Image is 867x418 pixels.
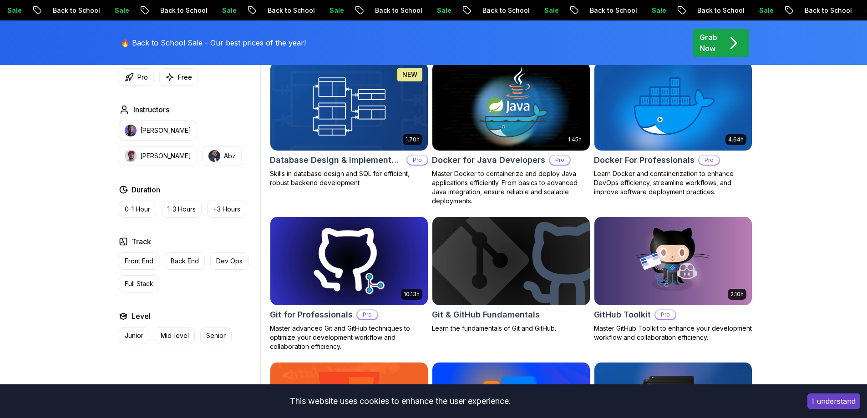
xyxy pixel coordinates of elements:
[125,257,153,266] p: Front End
[121,37,306,48] p: 🔥 Back to School Sale - Our best prices of the year!
[270,324,428,351] p: Master advanced Git and GitHub techniques to optimize your development workflow and collaboration...
[474,6,536,15] p: Back to School
[125,205,150,214] p: 0-1 Hour
[208,150,220,162] img: instructor img
[270,62,428,187] a: Database Design & Implementation card1.70hNEWDatabase Design & ImplementationProSkills in databas...
[270,217,428,351] a: Git for Professionals card10.13hGit for ProfessionalsProMaster advanced Git and GitHub techniques...
[594,217,752,342] a: GitHub Toolkit card2.10hGitHub ToolkitProMaster GitHub Toolkit to enhance your development workfl...
[213,205,240,214] p: +3 Hours
[366,6,428,15] p: Back to School
[689,6,750,15] p: Back to School
[750,6,780,15] p: Sale
[594,308,651,321] h2: GitHub Toolkit
[270,308,353,321] h2: Git for Professionals
[594,324,752,342] p: Master GitHub Toolkit to enhance your development workflow and collaboration efficiency.
[125,331,143,340] p: Junior
[432,324,590,333] p: Learn the fundamentals of Git and GitHub.
[568,136,582,143] p: 1.45h
[119,146,197,166] button: instructor img[PERSON_NAME]
[213,6,243,15] p: Sale
[132,311,151,322] h2: Level
[119,252,159,270] button: Front End
[270,62,428,151] img: Database Design & Implementation card
[137,73,148,82] p: Pro
[210,252,248,270] button: Dev Ops
[594,154,695,166] h2: Docker For Professionals
[270,217,428,305] img: Git for Professionals card
[224,151,236,161] p: Abz
[807,393,860,409] button: Accept cookies
[357,310,377,319] p: Pro
[700,32,717,54] p: Grab Now
[699,156,719,165] p: Pro
[133,104,169,115] h2: Instructors
[206,331,226,340] p: Senior
[178,73,192,82] p: Free
[550,156,570,165] p: Pro
[162,201,202,218] button: 1-3 Hours
[7,391,794,411] div: This website uses cookies to enhance the user experience.
[594,62,752,151] img: Docker For Professionals card
[428,6,457,15] p: Sale
[432,308,540,321] h2: Git & GitHub Fundamentals
[125,150,137,162] img: instructor img
[203,146,242,166] button: instructor imgAbz
[207,201,246,218] button: +3 Hours
[44,6,106,15] p: Back to School
[125,279,153,288] p: Full Stack
[407,156,427,165] p: Pro
[536,6,565,15] p: Sale
[728,136,744,143] p: 4.64h
[594,169,752,196] p: Learn Docker and containerization to enhance DevOps efficiency, streamline workflows, and improve...
[402,70,417,79] p: NEW
[432,217,590,333] a: Git & GitHub Fundamentals cardGit & GitHub FundamentalsLearn the fundamentals of Git and GitHub.
[152,6,213,15] p: Back to School
[432,217,590,305] img: Git & GitHub Fundamentals card
[161,331,189,340] p: Mid-level
[581,6,643,15] p: Back to School
[119,68,154,86] button: Pro
[406,136,420,143] p: 1.70h
[165,252,205,270] button: Back End
[167,205,196,214] p: 1-3 Hours
[432,62,590,206] a: Docker for Java Developers card1.45hDocker for Java DevelopersProMaster Docker to containerize an...
[155,327,195,344] button: Mid-level
[125,125,137,136] img: instructor img
[432,169,590,206] p: Master Docker to containerize and deploy Java applications efficiently. From basics to advanced J...
[259,6,321,15] p: Back to School
[140,126,191,135] p: [PERSON_NAME]
[159,68,198,86] button: Free
[270,169,428,187] p: Skills in database design and SQL for efficient, robust backend development
[106,6,135,15] p: Sale
[594,62,752,196] a: Docker For Professionals card4.64hDocker For ProfessionalsProLearn Docker and containerization to...
[119,201,156,218] button: 0-1 Hour
[643,6,672,15] p: Sale
[171,257,199,266] p: Back End
[796,6,858,15] p: Back to School
[119,327,149,344] button: Junior
[119,275,159,292] button: Full Stack
[655,310,675,319] p: Pro
[432,154,545,166] h2: Docker for Java Developers
[321,6,350,15] p: Sale
[140,151,191,161] p: [PERSON_NAME]
[432,62,590,151] img: Docker for Java Developers card
[730,291,744,298] p: 2.10h
[200,327,232,344] button: Senior
[270,154,403,166] h2: Database Design & Implementation
[132,236,151,247] h2: Track
[404,291,420,298] p: 10.13h
[594,217,752,305] img: GitHub Toolkit card
[132,184,160,195] h2: Duration
[119,121,197,141] button: instructor img[PERSON_NAME]
[216,257,243,266] p: Dev Ops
